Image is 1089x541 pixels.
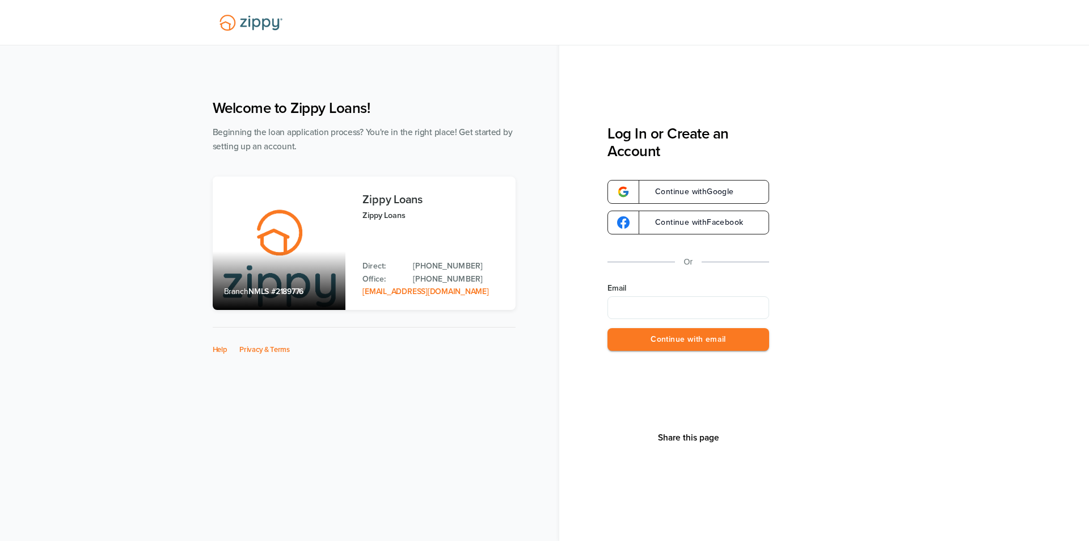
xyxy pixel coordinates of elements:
span: Continue with Facebook [644,219,743,227]
a: Help [213,345,227,354]
a: google-logoContinue withFacebook [607,211,769,234]
img: Lender Logo [213,10,289,36]
img: google-logo [617,216,630,229]
label: Email [607,283,769,294]
p: Zippy Loans [362,209,504,222]
a: Direct Phone: 512-975-2947 [413,260,504,272]
input: Email Address [607,296,769,319]
button: Continue with email [607,328,769,351]
span: Continue with Google [644,188,734,196]
p: Direct: [362,260,402,272]
p: Office: [362,273,402,286]
span: Branch [224,287,249,296]
a: Privacy & Terms [239,345,290,354]
p: Or [684,255,693,269]
span: NMLS #2189776 [248,287,303,296]
span: Beginning the loan application process? You're in the right place! Get started by setting up an a... [213,127,513,152]
h1: Welcome to Zippy Loans! [213,99,516,117]
h3: Log In or Create an Account [607,125,769,160]
h3: Zippy Loans [362,194,504,206]
a: Office Phone: 512-975-2947 [413,273,504,286]
button: Share This Page [655,432,723,443]
a: google-logoContinue withGoogle [607,180,769,204]
img: google-logo [617,186,630,198]
a: Email Address: zippyguide@zippymh.com [362,287,488,296]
